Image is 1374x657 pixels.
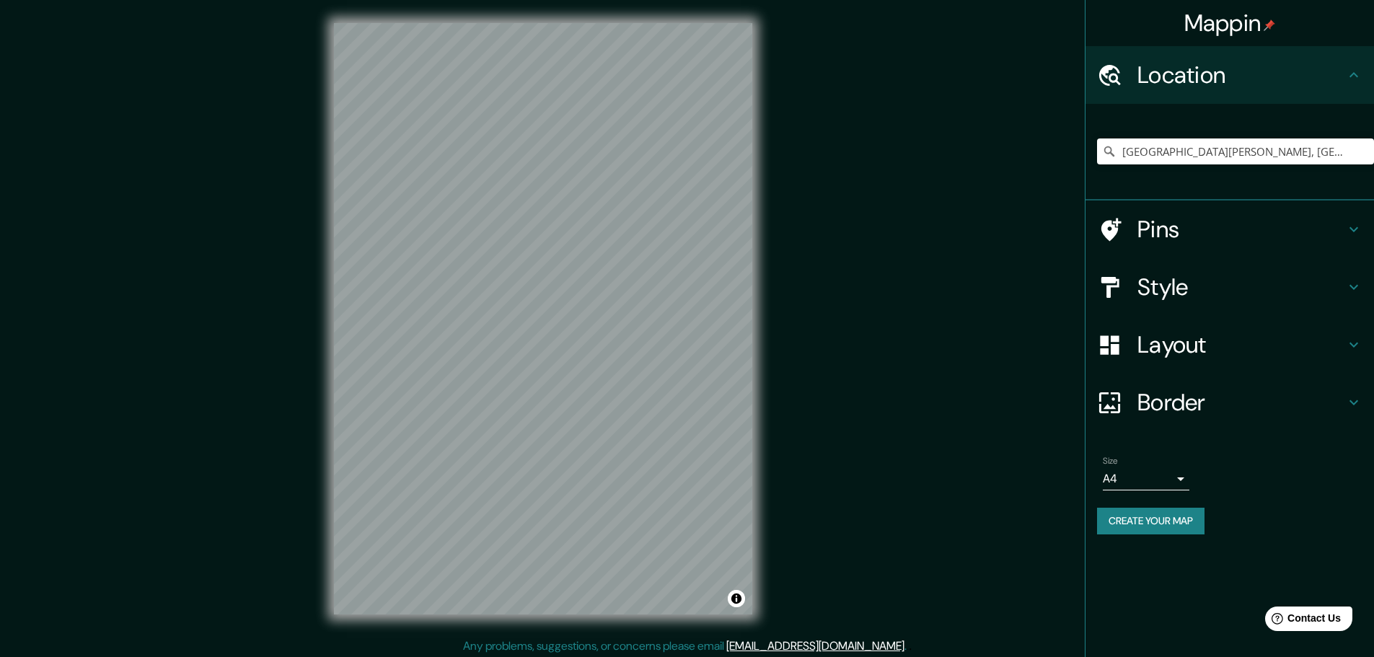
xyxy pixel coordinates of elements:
[1085,46,1374,104] div: Location
[726,638,904,653] a: [EMAIL_ADDRESS][DOMAIN_NAME]
[1085,316,1374,374] div: Layout
[909,638,912,655] div: .
[1137,273,1345,301] h4: Style
[1097,138,1374,164] input: Pick your city or area
[1137,61,1345,89] h4: Location
[1137,215,1345,244] h4: Pins
[1085,374,1374,431] div: Border
[1085,200,1374,258] div: Pins
[1264,19,1275,31] img: pin-icon.png
[1103,467,1189,490] div: A4
[1246,601,1358,641] iframe: Help widget launcher
[463,638,907,655] p: Any problems, suggestions, or concerns please email .
[728,590,745,607] button: Toggle attribution
[1137,388,1345,417] h4: Border
[1137,330,1345,359] h4: Layout
[1085,258,1374,316] div: Style
[1103,455,1118,467] label: Size
[334,23,752,614] canvas: Map
[907,638,909,655] div: .
[1184,9,1276,38] h4: Mappin
[1097,508,1205,534] button: Create your map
